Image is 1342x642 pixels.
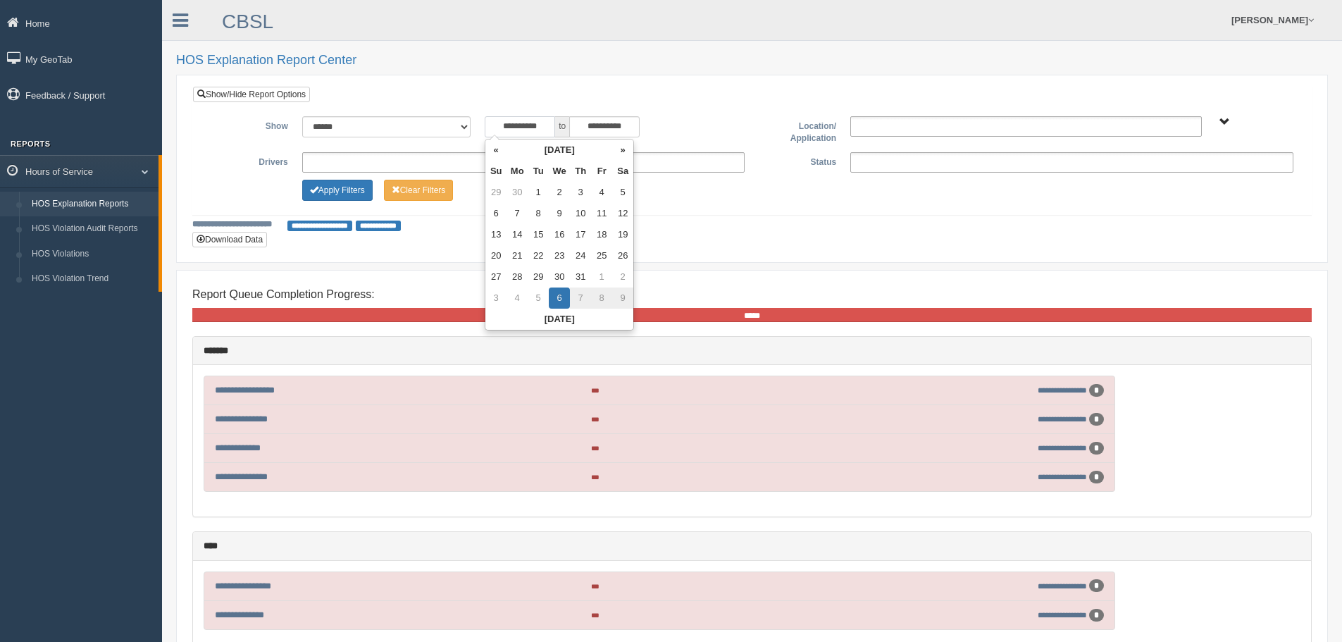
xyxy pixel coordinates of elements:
[612,203,633,224] td: 12
[25,266,159,292] a: HOS Violation Trend
[192,232,267,247] button: Download Data
[612,140,633,161] th: »
[507,182,528,203] td: 30
[591,182,612,203] td: 4
[507,161,528,182] th: Mo
[193,87,310,102] a: Show/Hide Report Options
[485,182,507,203] td: 29
[549,266,570,288] td: 30
[528,288,549,309] td: 5
[485,309,633,330] th: [DATE]
[570,266,591,288] td: 31
[555,116,569,137] span: to
[222,11,273,32] a: CBSL
[25,192,159,217] a: HOS Explanation Reports
[570,224,591,245] td: 17
[591,203,612,224] td: 11
[570,182,591,203] td: 3
[485,161,507,182] th: Su
[612,245,633,266] td: 26
[549,224,570,245] td: 16
[384,180,454,201] button: Change Filter Options
[612,224,633,245] td: 19
[528,182,549,203] td: 1
[528,161,549,182] th: Tu
[570,161,591,182] th: Th
[591,266,612,288] td: 1
[528,203,549,224] td: 8
[485,140,507,161] th: «
[25,242,159,267] a: HOS Violations
[485,245,507,266] td: 20
[204,152,295,169] label: Drivers
[570,203,591,224] td: 10
[591,288,612,309] td: 8
[612,161,633,182] th: Sa
[204,116,295,133] label: Show
[591,245,612,266] td: 25
[485,224,507,245] td: 13
[528,245,549,266] td: 22
[176,54,1328,68] h2: HOS Explanation Report Center
[612,266,633,288] td: 2
[302,180,373,201] button: Change Filter Options
[570,245,591,266] td: 24
[507,203,528,224] td: 7
[612,288,633,309] td: 9
[549,245,570,266] td: 23
[549,203,570,224] td: 9
[549,288,570,309] td: 6
[591,224,612,245] td: 18
[549,182,570,203] td: 2
[485,203,507,224] td: 6
[507,224,528,245] td: 14
[591,161,612,182] th: Fr
[528,266,549,288] td: 29
[528,224,549,245] td: 15
[752,116,843,145] label: Location/ Application
[752,152,843,169] label: Status
[192,288,1312,301] h4: Report Queue Completion Progress:
[485,288,507,309] td: 3
[485,266,507,288] td: 27
[612,182,633,203] td: 5
[570,288,591,309] td: 7
[25,216,159,242] a: HOS Violation Audit Reports
[507,245,528,266] td: 21
[507,140,612,161] th: [DATE]
[507,288,528,309] td: 4
[549,161,570,182] th: We
[507,266,528,288] td: 28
